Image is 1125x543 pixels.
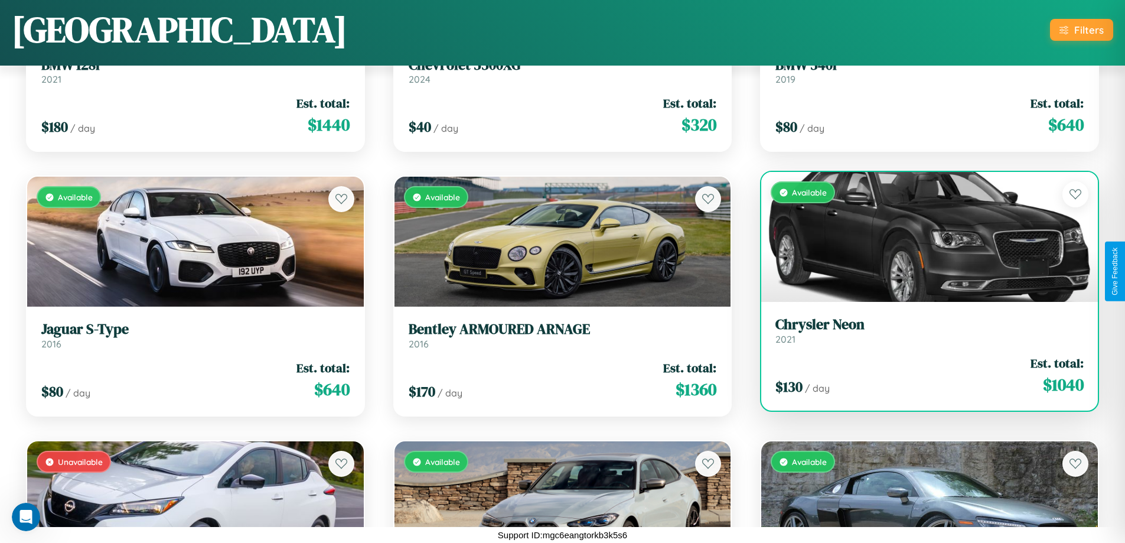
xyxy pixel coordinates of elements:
span: $ 1440 [308,113,350,136]
h3: Bentley ARMOURED ARNAGE [409,321,717,338]
span: Available [425,192,460,202]
span: 2021 [775,333,795,345]
a: Chrysler Neon2021 [775,316,1084,345]
span: Est. total: [296,95,350,112]
a: BMW 128i2021 [41,57,350,86]
span: $ 170 [409,382,435,401]
span: $ 40 [409,117,431,136]
span: $ 640 [314,378,350,401]
span: Available [58,192,93,202]
span: $ 320 [681,113,716,136]
a: Chevrolet 5500XG2024 [409,57,717,86]
span: $ 80 [41,382,63,401]
span: 2024 [409,73,431,85]
a: Jaguar S-Type2016 [41,321,350,350]
div: Filters [1074,24,1104,36]
a: BMW 540i2019 [775,57,1084,86]
span: Available [792,187,827,197]
iframe: Intercom live chat [12,503,40,531]
span: $ 180 [41,117,68,136]
span: / day [800,122,824,134]
span: Est. total: [663,95,716,112]
span: / day [805,382,830,394]
span: $ 640 [1048,113,1084,136]
span: Available [425,457,460,467]
span: Est. total: [663,359,716,376]
span: Est. total: [1031,95,1084,112]
span: $ 1040 [1043,373,1084,396]
span: $ 1360 [676,378,716,401]
span: Est. total: [296,359,350,376]
span: / day [433,122,458,134]
span: 2021 [41,73,61,85]
span: Available [792,457,827,467]
p: Support ID: mgc6eangtorkb3k5s6 [498,527,627,543]
span: Est. total: [1031,355,1084,372]
span: Unavailable [58,457,103,467]
span: $ 130 [775,377,803,396]
h3: Jaguar S-Type [41,321,350,338]
span: / day [70,122,95,134]
h1: [GEOGRAPHIC_DATA] [12,5,347,54]
span: / day [438,387,462,399]
span: $ 80 [775,117,797,136]
h3: Chrysler Neon [775,316,1084,333]
a: Bentley ARMOURED ARNAGE2016 [409,321,717,350]
span: 2019 [775,73,795,85]
button: Filters [1050,19,1113,41]
span: 2016 [41,338,61,350]
div: Give Feedback [1111,248,1119,295]
span: 2016 [409,338,429,350]
span: / day [66,387,90,399]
